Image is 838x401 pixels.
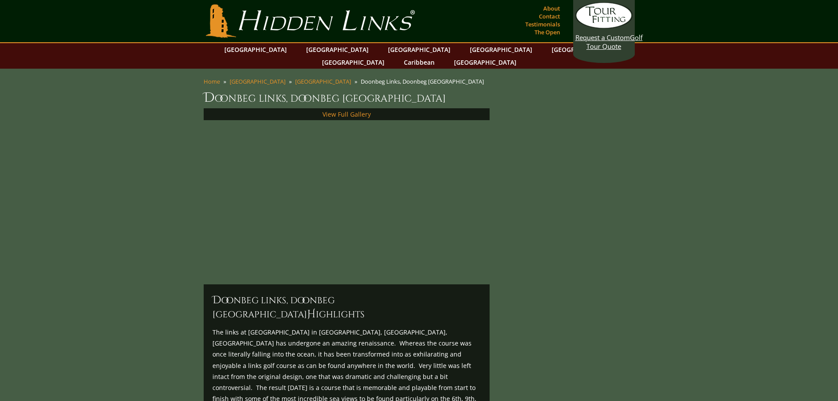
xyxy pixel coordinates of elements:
[295,77,351,85] a: [GEOGRAPHIC_DATA]
[575,2,633,51] a: Request a CustomGolf Tour Quote
[523,18,562,30] a: Testimonials
[547,43,618,56] a: [GEOGRAPHIC_DATA]
[204,89,635,107] h1: Doonbeg Links, Doonbeg [GEOGRAPHIC_DATA]
[399,56,439,69] a: Caribbean
[384,43,455,56] a: [GEOGRAPHIC_DATA]
[541,2,562,15] a: About
[307,307,316,321] span: H
[318,56,389,69] a: [GEOGRAPHIC_DATA]
[537,10,562,22] a: Contact
[204,77,220,85] a: Home
[532,26,562,38] a: The Open
[212,293,481,321] h2: Doonbeg Links, Doonbeg [GEOGRAPHIC_DATA] ighlights
[322,110,371,118] a: View Full Gallery
[230,77,285,85] a: [GEOGRAPHIC_DATA]
[575,33,630,42] span: Request a Custom
[450,56,521,69] a: [GEOGRAPHIC_DATA]
[220,43,291,56] a: [GEOGRAPHIC_DATA]
[361,77,487,85] li: Doonbeg Links, Doonbeg [GEOGRAPHIC_DATA]
[302,43,373,56] a: [GEOGRAPHIC_DATA]
[465,43,537,56] a: [GEOGRAPHIC_DATA]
